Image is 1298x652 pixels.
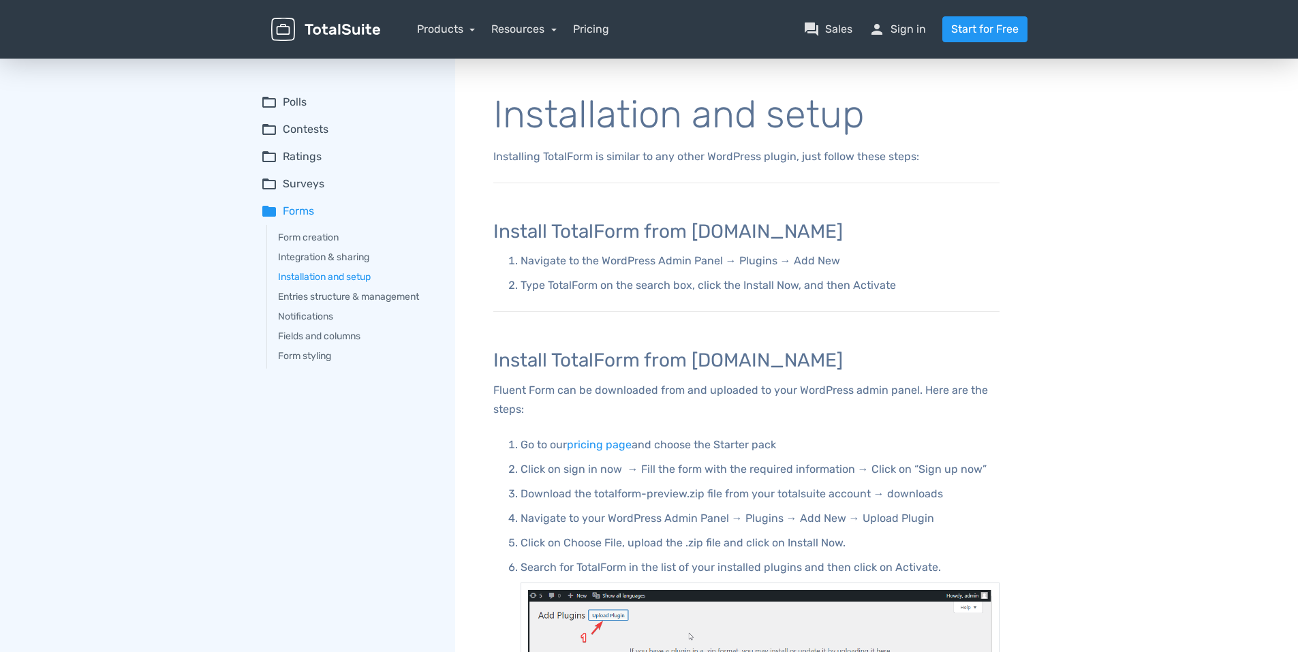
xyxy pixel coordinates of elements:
[261,94,436,110] summary: folder_openPolls
[567,438,632,451] a: pricing page
[261,176,277,192] span: folder_open
[261,203,436,219] summary: folderForms
[803,21,852,37] a: question_answerSales
[521,435,1000,454] p: Go to our and choose the Starter pack
[278,309,436,324] a: Notifications
[261,149,436,165] summary: folder_openRatings
[278,250,436,264] a: Integration & sharing
[278,349,436,363] a: Form styling
[493,94,1000,136] h1: Installation and setup
[942,16,1027,42] a: Start for Free
[261,203,277,219] span: folder
[417,22,476,35] a: Products
[278,329,436,343] a: Fields and columns
[493,350,1000,371] h3: Install TotalForm from [DOMAIN_NAME]
[261,94,277,110] span: folder_open
[278,270,436,284] a: Installation and setup
[521,460,1000,479] p: Click on sign in now → Fill the form with the required information → Click on “Sign up now”
[521,509,1000,528] p: Navigate to your WordPress Admin Panel → Plugins → Add New → Upload Plugin
[261,121,436,138] summary: folder_openContests
[521,533,1000,553] p: Click on Choose File, upload the .zip file and click on Install Now.
[493,221,1000,243] h3: Install TotalForm from [DOMAIN_NAME]
[278,230,436,245] a: Form creation
[271,18,380,42] img: TotalSuite for WordPress
[869,21,926,37] a: personSign in
[261,176,436,192] summary: folder_openSurveys
[493,381,1000,419] p: Fluent Form can be downloaded from and uploaded to your WordPress admin panel. Here are the steps:
[573,21,609,37] a: Pricing
[521,484,1000,503] p: Download the totalform-preview.zip file from your totalsuite account → downloads
[869,21,885,37] span: person
[261,121,277,138] span: folder_open
[521,276,1000,295] p: Type TotalForm on the search box, click the Install Now, and then Activate
[278,290,436,304] a: Entries structure & management
[491,22,557,35] a: Resources
[261,149,277,165] span: folder_open
[803,21,820,37] span: question_answer
[521,558,1000,577] p: Search for TotalForm in the list of your installed plugins and then click on Activate.
[521,251,1000,270] p: Navigate to the WordPress Admin Panel → Plugins → Add New
[493,147,1000,166] p: Installing TotalForm is similar to any other WordPress plugin, just follow these steps:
